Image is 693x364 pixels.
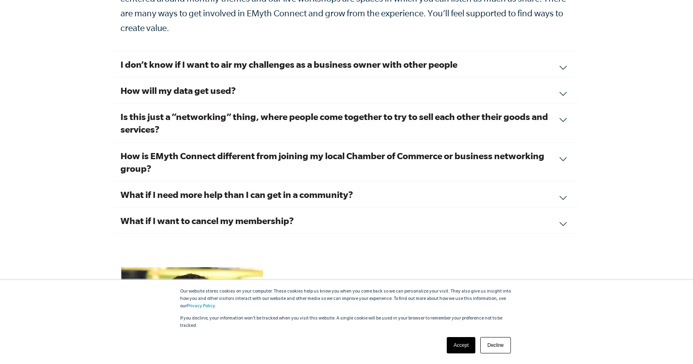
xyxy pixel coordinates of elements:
[120,110,573,135] h3: Is this just a “networking” thing, where people come together to try to sell each other their goo...
[120,149,573,175] h3: How is EMyth Connect different from joining my local Chamber of Commerce or business networking g...
[180,288,513,310] p: Our website stores cookies on your computer. These cookies help us know you when you come back so...
[120,188,573,201] h3: What if I need more help than I can get in a community?
[120,58,573,71] h3: I don’t know if I want to air my challenges as a business owner with other people
[447,337,476,353] a: Accept
[480,337,510,353] a: Decline
[120,84,573,97] h3: How will my data get used?
[187,304,215,309] a: Privacy Policy
[120,214,573,227] h3: What if I want to cancel my membership?
[180,315,513,330] p: If you decline, your information won’t be tracked when you visit this website. A single cookie wi...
